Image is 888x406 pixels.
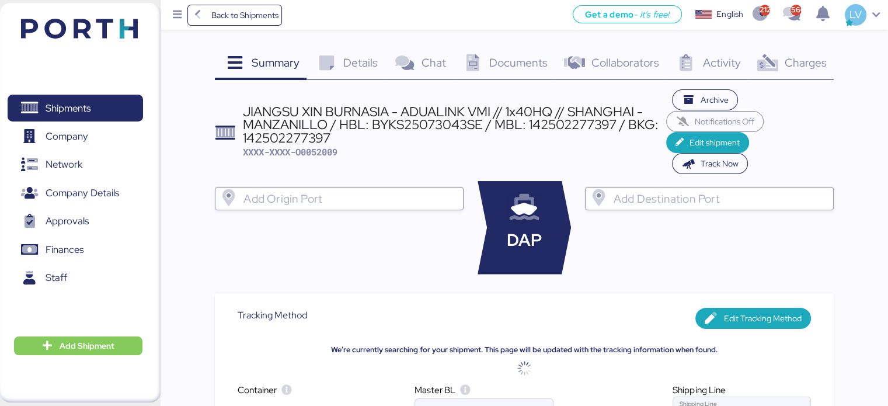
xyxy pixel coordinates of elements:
[421,55,445,70] span: Chat
[187,5,283,26] a: Back to Shipments
[252,55,300,70] span: Summary
[343,55,378,70] span: Details
[8,151,143,178] a: Network
[507,228,542,253] span: DAP
[689,136,740,150] span: Edit shipment
[784,55,826,70] span: Charges
[8,95,143,122] a: Shipments
[415,384,455,396] span: Master BL
[489,55,548,70] span: Documents
[673,383,811,397] div: Shipping Line
[222,336,826,363] div: We’re currently searching for your shipment. This page will be updated with the tracking informat...
[672,89,739,110] button: Archive
[46,128,88,145] span: Company
[168,5,187,25] button: Menu
[46,100,90,117] span: Shipments
[46,241,83,258] span: Finances
[672,153,748,174] button: Track Now
[695,114,754,129] span: Notifications Off
[701,157,739,171] span: Track Now
[666,111,764,132] button: Notifications Off
[243,105,666,144] div: JIANGSU XIN BURNASIA - ADUALINK VMI // 1x40HQ // SHANGHAI - MANZANILLO / HBL: BYKS25073043SE / MB...
[243,146,337,158] span: XXXX-XXXX-O0052009
[591,55,659,70] span: Collaborators
[724,311,802,325] span: Edit Tracking Method
[8,237,143,263] a: Finances
[8,123,143,150] a: Company
[8,180,143,207] a: Company Details
[46,156,82,173] span: Network
[60,339,114,353] span: Add Shipment
[666,132,750,153] button: Edit shipment
[238,308,307,323] span: Tracking Method
[241,192,458,206] input: Add Origin Port
[46,213,89,230] span: Approvals
[695,308,811,329] button: Edit Tracking Method
[238,384,277,396] span: Container
[14,336,142,355] button: Add Shipment
[701,93,729,107] span: Archive
[703,55,741,70] span: Activity
[611,192,828,206] input: Add Destination Port
[211,8,278,22] span: Back to Shipments
[46,185,119,202] span: Company Details
[8,208,143,235] a: Approvals
[849,7,861,22] span: LV
[716,8,743,20] div: English
[8,265,143,292] a: Staff
[46,269,67,286] span: Staff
